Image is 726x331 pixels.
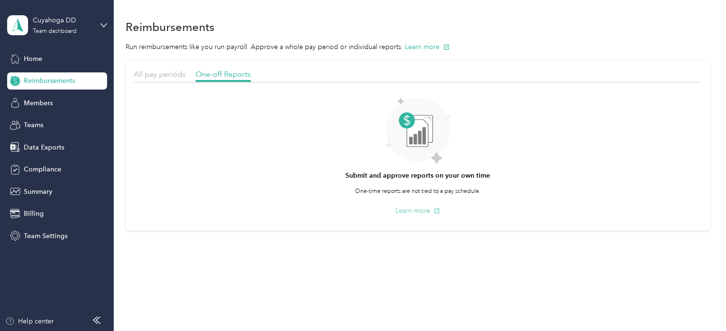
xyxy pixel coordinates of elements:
[33,29,77,34] div: Team dashboard
[196,70,251,79] span: One-off Reports
[24,164,61,174] span: Compliance
[24,54,42,64] span: Home
[24,120,43,130] span: Teams
[126,22,215,32] h1: Reimbursements
[24,187,52,197] span: Summary
[345,171,490,181] h4: Submit and approve reports on your own time
[33,15,92,25] div: Cuyahoga DD
[395,206,440,216] button: Learn more
[5,316,54,326] button: Help center
[134,70,186,79] span: All pay periods
[24,98,53,108] span: Members
[673,278,726,331] iframe: Everlance-gr Chat Button Frame
[24,231,68,241] span: Team Settings
[355,187,481,196] p: One-time reports are not tied to a pay schedule.
[24,142,64,152] span: Data Exports
[24,209,44,219] span: Billing
[405,42,450,52] button: Learn more
[24,76,75,86] span: Reimbursements
[126,42,710,52] p: Run reimbursements like you run payroll. Approve a whole pay period or individual reports.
